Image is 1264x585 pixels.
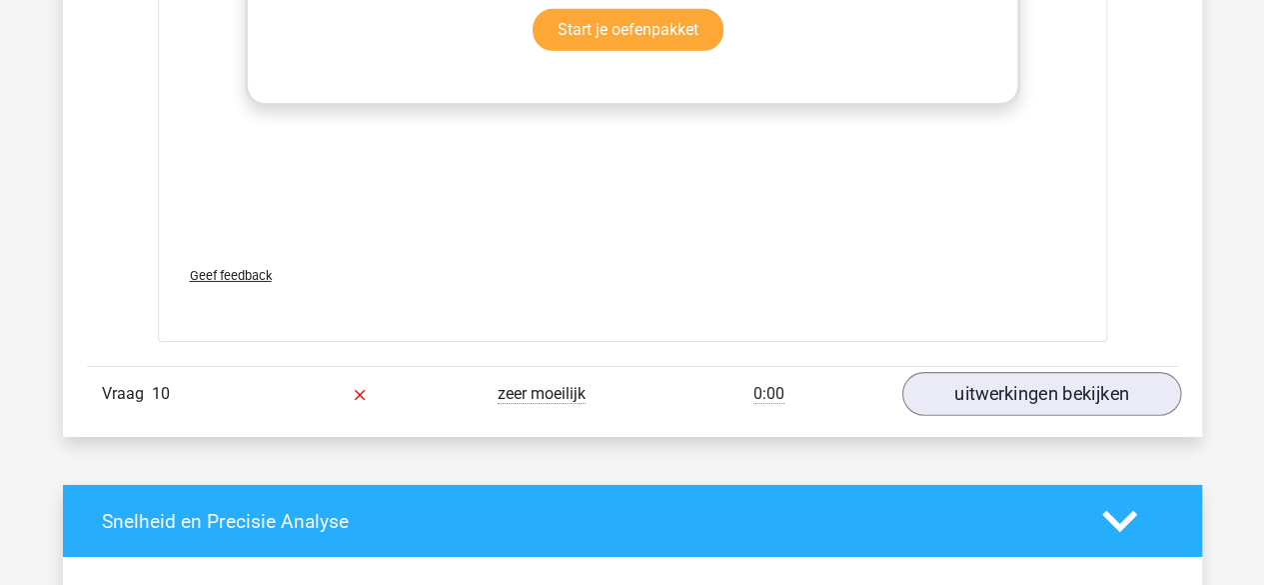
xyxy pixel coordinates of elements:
[102,382,152,406] span: Vraag
[102,510,1072,533] h4: Snelheid en Precisie Analyse
[753,384,784,404] span: 0:00
[152,384,170,403] span: 10
[190,268,272,283] span: Geef feedback
[498,384,586,404] span: zeer moeilijk
[901,372,1180,416] a: uitwerkingen bekijken
[533,9,723,51] a: Start je oefenpakket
